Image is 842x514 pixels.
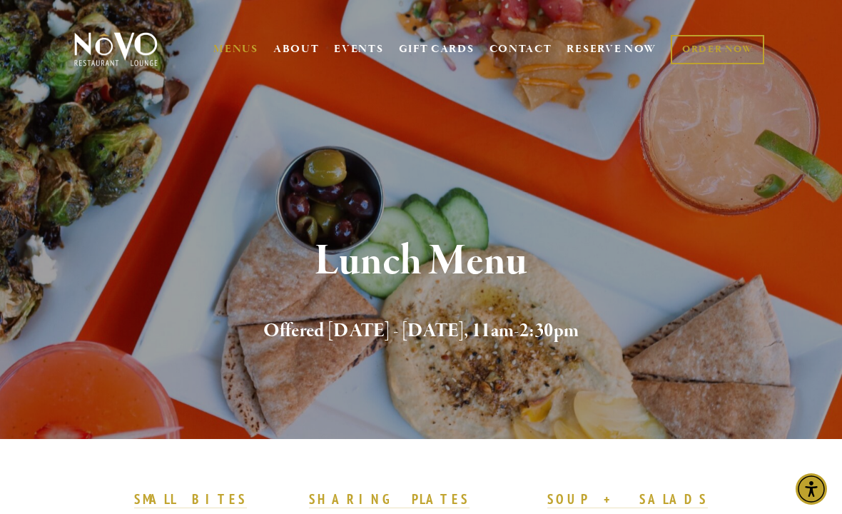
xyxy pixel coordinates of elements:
[309,490,469,509] a: SHARING PLATES
[547,490,707,509] a: SOUP + SALADS
[399,36,475,63] a: GIFT CARDS
[547,490,707,508] strong: SOUP + SALADS
[671,35,764,64] a: ORDER NOW
[309,490,469,508] strong: SHARING PLATES
[213,42,258,56] a: MENUS
[134,490,246,508] strong: SMALL BITES
[796,473,827,505] div: Accessibility Menu
[334,42,383,56] a: EVENTS
[93,238,750,285] h1: Lunch Menu
[273,42,320,56] a: ABOUT
[71,31,161,67] img: Novo Restaurant &amp; Lounge
[134,490,246,509] a: SMALL BITES
[490,36,552,63] a: CONTACT
[567,36,656,63] a: RESERVE NOW
[93,316,750,346] h2: Offered [DATE] - [DATE], 11am-2:30pm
